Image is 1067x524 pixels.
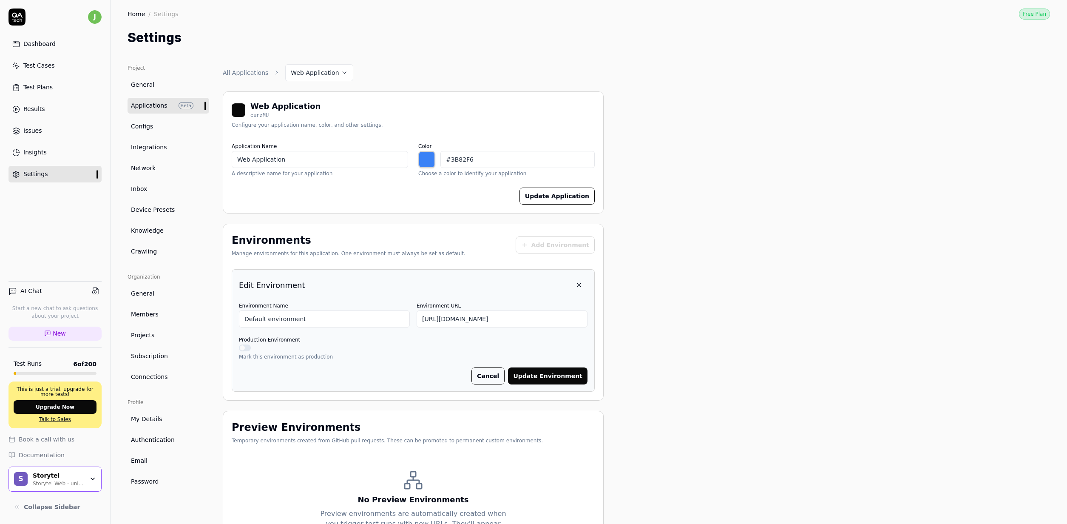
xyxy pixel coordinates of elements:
span: Inbox [131,185,147,194]
span: Applications [131,101,167,110]
span: S [14,472,28,486]
a: Crawling [128,244,209,259]
div: Storytel Web - universal (combined test & prod) [33,479,84,486]
span: Password [131,477,159,486]
div: Results [23,105,45,114]
a: Home [128,10,145,18]
span: New [53,329,66,338]
div: Settings [154,10,178,18]
a: Book a call with us [9,435,102,444]
a: Talk to Sales [14,416,96,423]
span: Network [131,164,156,173]
div: Manage environments for this application. One environment must always be set as default. [232,250,465,257]
div: Dashboard [23,40,56,48]
a: ApplicationsBeta [128,98,209,114]
button: Free Plan [1019,9,1050,20]
div: Project [128,64,209,72]
h1: Settings [128,28,182,47]
span: Documentation [19,451,65,460]
h3: Edit Environment [239,279,305,291]
a: All Applications [223,68,268,77]
a: Authentication [128,432,209,448]
span: Members [131,310,159,319]
p: A descriptive name for your application [232,170,408,177]
div: Test Cases [23,61,55,70]
div: Issues [23,126,42,135]
span: Configs [131,122,153,131]
div: Insights [23,148,47,157]
div: Configure your application name, color, and other settings. [232,121,383,129]
a: Integrations [128,140,209,155]
a: Email [128,453,209,469]
div: Profile [128,399,209,406]
input: My Application [232,151,408,168]
a: Insights [9,144,102,161]
span: Book a call with us [19,435,74,444]
p: Start a new chat to ask questions about your project [9,305,102,320]
button: j [88,9,102,26]
p: Choose a color to identify your application [418,170,595,177]
span: 6 of 200 [73,360,96,369]
span: General [131,80,154,89]
label: Environment URL [417,303,461,309]
h4: AI Chat [20,287,42,296]
a: General [128,77,209,93]
input: https://example.com [417,310,587,327]
div: Test Plans [23,83,53,92]
label: Color [418,143,431,149]
h2: Environments [232,233,311,248]
input: Production, Staging, etc. [239,310,410,327]
span: Projects [131,331,154,340]
button: Cancel [471,367,505,384]
a: Results [9,101,102,117]
a: Connections [128,369,209,385]
a: Knowledge [128,223,209,239]
a: Members [128,307,209,322]
a: Password [128,474,209,490]
button: Web Application [285,64,353,81]
span: Collapse Sidebar [24,503,80,512]
span: Web Application [291,68,339,77]
a: Subscription [128,348,209,364]
span: General [131,289,154,298]
p: This is just a trial, upgrade for more tests! [14,387,96,397]
span: Crawling [131,247,157,256]
div: Organization [128,273,209,281]
a: Documentation [9,451,102,460]
a: Test Cases [9,57,102,74]
span: Email [131,456,148,465]
a: Inbox [128,181,209,197]
button: Add Environment [516,236,595,253]
a: Network [128,160,209,176]
button: SStorytelStorytel Web - universal (combined test & prod) [9,467,102,492]
div: No Preview Environments [358,494,468,505]
a: Test Plans [9,79,102,96]
label: Production Environment [239,337,300,343]
div: curzMU [250,112,321,120]
input: #3B82F6 [440,151,595,168]
button: Update Environment [508,367,587,384]
h2: Preview Environments [232,420,360,435]
a: Settings [9,166,102,182]
span: Connections [131,373,168,382]
span: Authentication [131,436,175,444]
a: General [128,286,209,302]
a: Configs [128,119,209,134]
div: Temporary environments created from GitHub pull requests. These can be promoted to permanent cust... [232,437,543,444]
span: Subscription [131,352,168,361]
div: Settings [23,170,48,179]
div: / [148,10,150,18]
label: Application Name [232,143,277,149]
span: My Details [131,415,162,424]
a: Dashboard [9,36,102,52]
a: My Details [128,411,209,427]
span: j [88,10,102,24]
a: Issues [9,122,102,139]
h5: Test Runs [14,360,42,368]
button: Collapse Sidebar [9,498,102,515]
div: Web Application [250,100,321,112]
button: Upgrade Now [14,400,96,414]
span: Device Presets [131,205,175,214]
